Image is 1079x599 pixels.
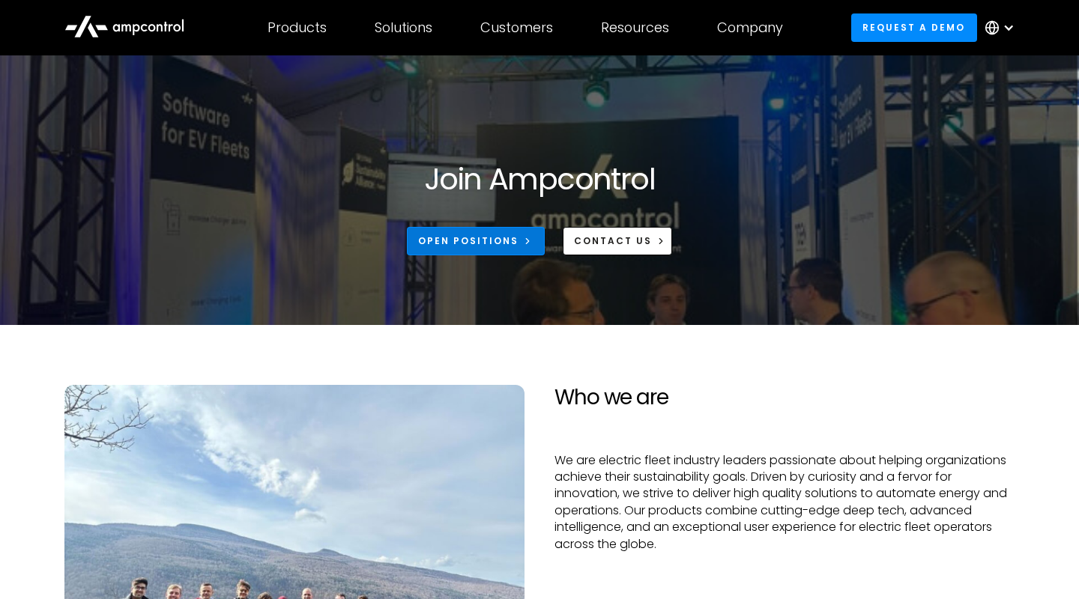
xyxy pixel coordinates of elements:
[375,19,432,36] div: Solutions
[601,19,669,36] div: Resources
[717,19,783,36] div: Company
[418,234,519,248] div: Open Positions
[424,161,655,197] h1: Join Ampcontrol
[480,19,553,36] div: Customers
[554,385,1015,410] h2: Who we are
[574,234,652,248] div: CONTACT US
[563,227,673,255] a: CONTACT US
[851,13,977,41] a: Request a demo
[268,19,327,36] div: Products
[407,227,545,255] a: Open Positions
[554,452,1015,553] p: We are electric fleet industry leaders passionate about helping organizations achieve their susta...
